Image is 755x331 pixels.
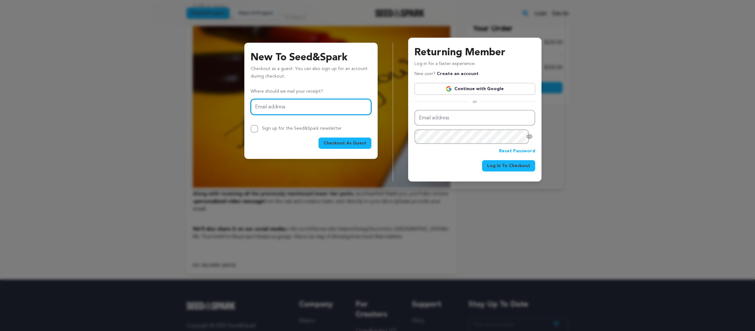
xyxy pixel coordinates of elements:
a: Continue with Google [414,83,535,95]
a: Create an account [437,72,479,76]
p: Log in for a faster experience. [414,60,535,70]
button: Checkout As Guest [319,138,371,149]
input: Email address [414,110,535,126]
span: or [469,99,481,105]
label: Sign up for the Seed&Spark newsletter [262,126,342,131]
span: Log In To Checkout [487,163,530,169]
span: Checkout As Guest [324,140,366,146]
input: Email address [251,99,371,115]
h3: Returning Member [414,45,535,60]
p: New user? [414,70,479,78]
p: Checkout as a guest. You can also sign up for an account during checkout. [251,65,371,83]
a: Reset Password [499,148,535,155]
p: Where should we mail your receipt? [251,88,371,95]
button: Log In To Checkout [482,160,535,171]
h3: New To Seed&Spark [251,50,371,65]
img: Google logo [446,86,452,92]
a: Show password as plain text. Warning: this will display your password on the screen. [526,133,533,140]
